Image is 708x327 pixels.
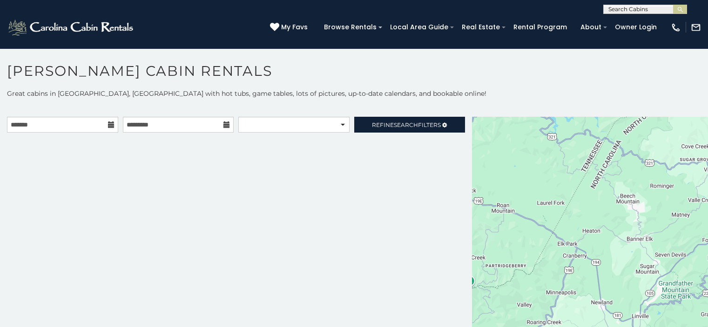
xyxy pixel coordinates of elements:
a: Real Estate [457,20,505,34]
a: RefineSearchFilters [354,117,465,133]
a: About [576,20,606,34]
span: Search [394,121,418,128]
a: Rental Program [509,20,572,34]
a: Owner Login [610,20,661,34]
img: mail-regular-white.png [691,22,701,33]
span: My Favs [281,22,308,32]
span: Refine Filters [372,121,441,128]
a: Local Area Guide [385,20,453,34]
a: Browse Rentals [319,20,381,34]
img: phone-regular-white.png [671,22,681,33]
img: White-1-2.png [7,18,136,37]
a: My Favs [270,22,310,33]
